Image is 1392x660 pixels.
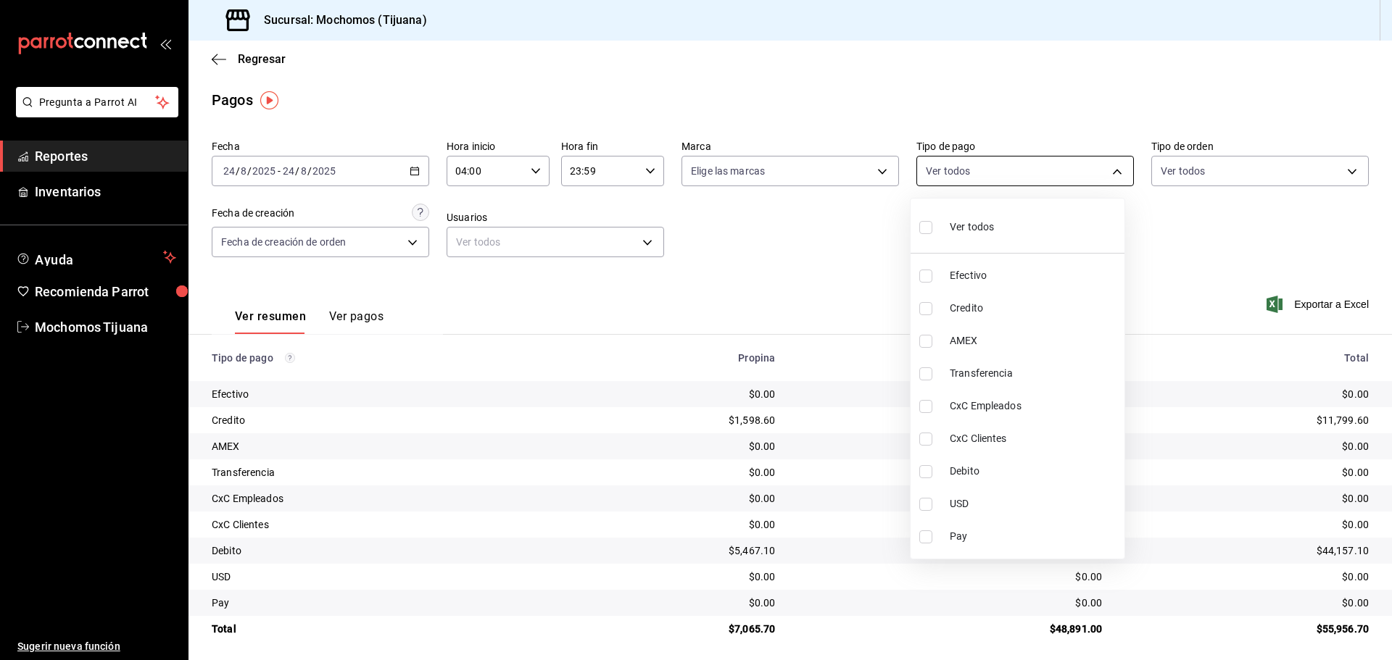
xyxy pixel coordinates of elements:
[950,529,1119,544] span: Pay
[950,366,1119,381] span: Transferencia
[950,220,994,235] span: Ver todos
[950,268,1119,283] span: Efectivo
[950,333,1119,348] span: AMEX
[950,496,1119,511] span: USD
[950,464,1119,479] span: Debito
[260,91,278,109] img: Tooltip marker
[950,398,1119,414] span: CxC Empleados
[950,431,1119,446] span: CxC Clientes
[950,301,1119,316] span: Credito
